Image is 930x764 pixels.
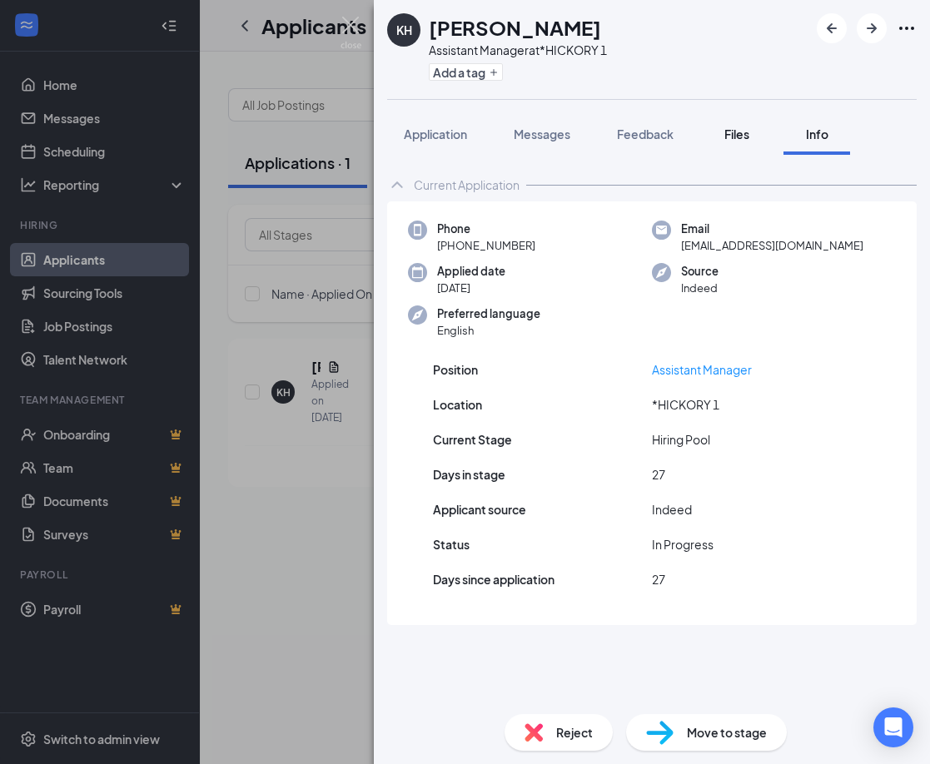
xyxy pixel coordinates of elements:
[652,430,710,449] span: Hiring Pool
[433,465,505,484] span: Days in stage
[873,707,913,747] div: Open Intercom Messenger
[433,570,555,588] span: Days since application
[681,237,863,254] span: [EMAIL_ADDRESS][DOMAIN_NAME]
[433,360,478,379] span: Position
[617,127,674,141] span: Feedback
[724,127,749,141] span: Files
[687,723,767,742] span: Move to stage
[862,18,882,38] svg: ArrowRight
[652,535,714,553] span: In Progress
[437,280,505,296] span: [DATE]
[429,13,601,42] h1: [PERSON_NAME]
[652,570,665,588] span: 27
[437,305,540,322] span: Preferred language
[822,18,842,38] svg: ArrowLeftNew
[514,127,570,141] span: Messages
[489,67,499,77] svg: Plus
[556,723,593,742] span: Reject
[433,395,482,414] span: Location
[429,63,503,81] button: PlusAdd a tag
[437,237,535,254] span: [PHONE_NUMBER]
[414,176,520,193] div: Current Application
[437,263,505,280] span: Applied date
[806,127,828,141] span: Info
[817,13,847,43] button: ArrowLeftNew
[652,362,752,377] a: Assistant Manager
[652,465,665,484] span: 27
[681,280,719,296] span: Indeed
[437,322,540,339] span: English
[437,221,535,237] span: Phone
[396,22,412,38] div: KH
[681,263,719,280] span: Source
[387,175,407,195] svg: ChevronUp
[433,430,512,449] span: Current Stage
[429,42,607,58] div: Assistant Manager at *HICKORY 1
[897,18,917,38] svg: Ellipses
[652,500,692,518] span: Indeed
[433,500,526,518] span: Applicant source
[433,535,470,553] span: Status
[857,13,887,43] button: ArrowRight
[652,395,719,414] span: *HICKORY 1
[404,127,467,141] span: Application
[681,221,863,237] span: Email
